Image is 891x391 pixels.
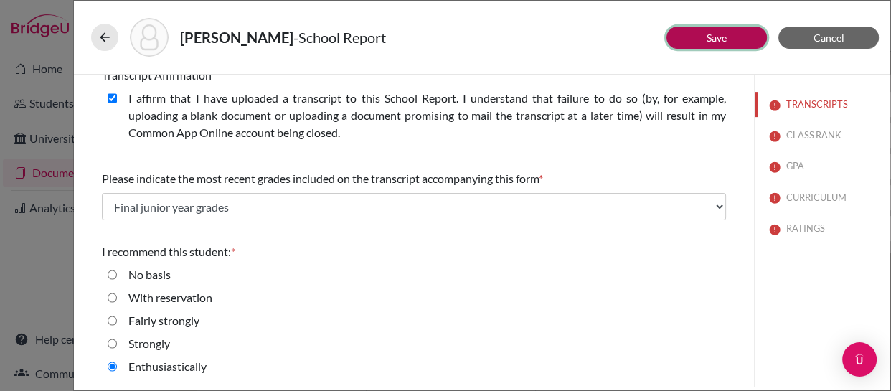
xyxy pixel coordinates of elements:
img: error-544570611efd0a2d1de9.svg [769,131,781,142]
img: error-544570611efd0a2d1de9.svg [769,161,781,173]
div: Open Intercom Messenger [842,342,877,377]
span: - School Report [293,29,386,46]
button: TRANSCRIPTS [755,92,890,117]
button: GPA [755,154,890,179]
img: error-544570611efd0a2d1de9.svg [769,224,781,235]
button: CURRICULUM [755,185,890,210]
button: CLASS RANK [755,123,890,148]
label: Enthusiastically [128,358,207,375]
img: error-544570611efd0a2d1de9.svg [769,192,781,204]
span: Transcript Affirmation [102,68,211,82]
label: Fairly strongly [128,312,199,329]
label: No basis [128,266,171,283]
label: Strongly [128,335,170,352]
label: I affirm that I have uploaded a transcript to this School Report. I understand that failure to do... [128,90,726,141]
span: I recommend this student: [102,245,231,258]
button: RATINGS [755,216,890,241]
label: With reservation [128,289,212,306]
strong: [PERSON_NAME] [180,29,293,46]
span: Please indicate the most recent grades included on the transcript accompanying this form [102,171,539,185]
img: error-544570611efd0a2d1de9.svg [769,100,781,111]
